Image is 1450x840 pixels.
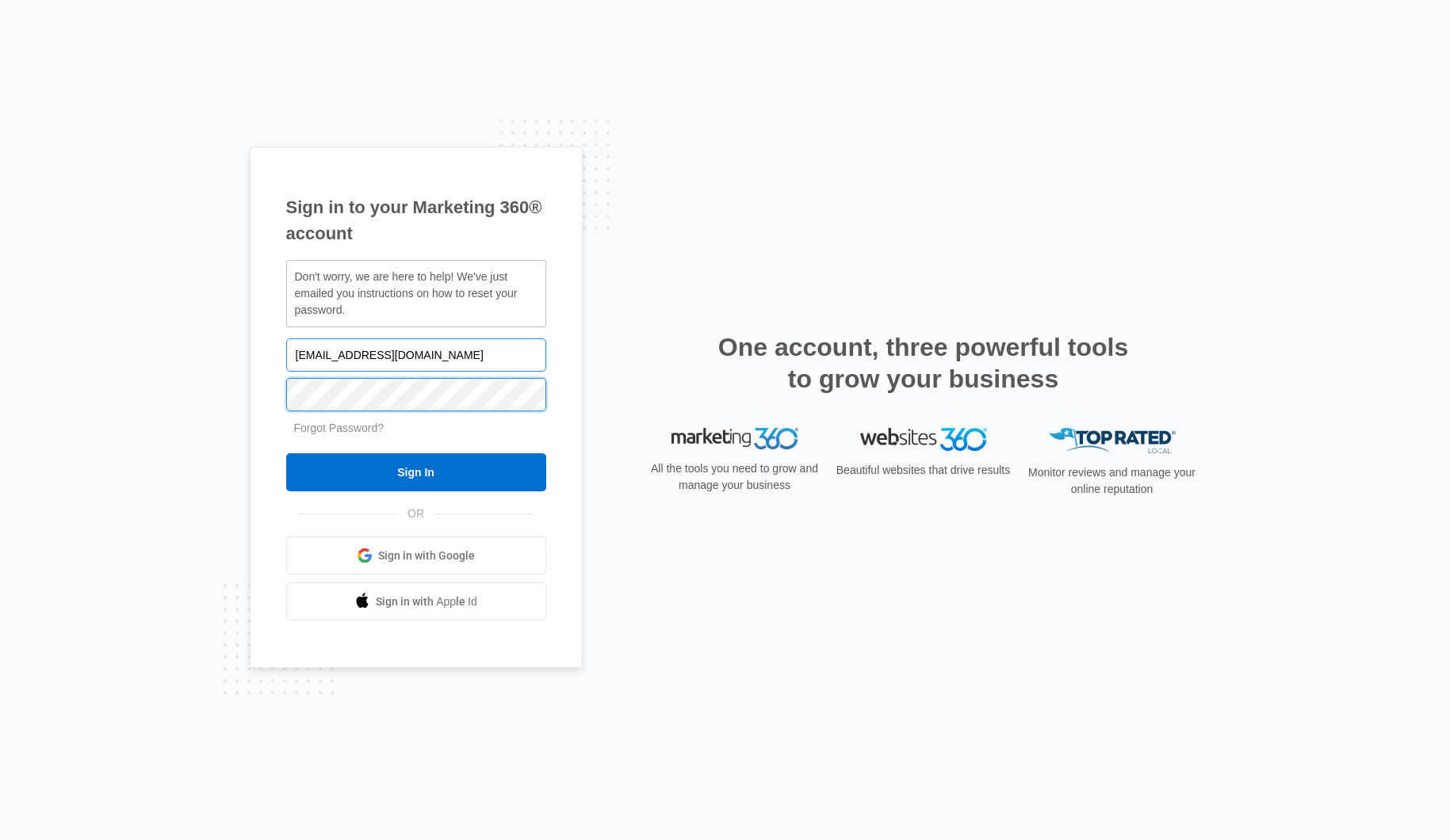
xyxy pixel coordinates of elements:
[378,548,475,564] span: Sign in with Google
[286,582,546,620] a: Sign in with Apple Id
[286,453,546,491] input: Sign In
[714,331,1134,395] h2: One account, three powerful tools to grow your business
[1049,428,1176,454] img: Top Rated Local
[646,460,824,494] p: All the tools you need to grow and manage your business
[860,428,987,451] img: Websites 360
[376,594,477,610] span: Sign in with Apple Id
[286,338,546,372] input: Email
[294,422,384,434] a: Forgot Password?
[396,506,435,522] span: OR
[671,428,798,450] img: Marketing 360
[286,536,546,575] a: Sign in with Google
[295,270,518,316] span: Don't worry, we are here to help! We've just emailed you instructions on how to reset your password.
[1023,464,1201,498] p: Monitor reviews and manage your online reputation
[835,462,1012,479] p: Beautiful websites that drive results
[286,194,546,246] h1: Sign in to your Marketing 360® account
